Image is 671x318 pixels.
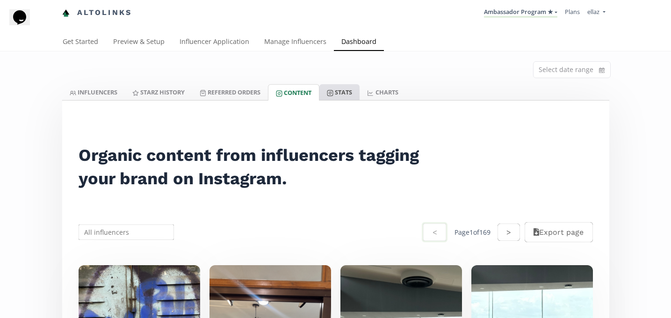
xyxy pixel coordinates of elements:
a: Content [268,84,319,101]
a: Stats [319,84,360,100]
iframe: chat widget [9,9,39,37]
button: > [498,224,520,241]
a: Get Started [55,33,106,52]
img: favicon-32x32.png [62,9,70,17]
a: Referred Orders [192,84,268,100]
a: INFLUENCERS [62,84,125,100]
a: Ambassador Program ★ [484,7,557,18]
button: < [422,222,447,242]
a: CHARTS [360,84,405,100]
a: Preview & Setup [106,33,172,52]
a: Manage Influencers [257,33,334,52]
span: ellaz [587,7,599,16]
a: Plans [565,7,580,16]
button: Export page [525,222,592,242]
a: Starz HISTORY [125,84,192,100]
div: Page 1 of 169 [455,228,491,237]
a: Influencer Application [172,33,257,52]
svg: calendar [599,65,605,75]
a: Altolinks [62,5,132,21]
input: All influencers [77,223,176,241]
a: ellaz [587,7,605,18]
h2: Organic content from influencers tagging your brand on Instagram. [79,144,431,190]
a: Dashboard [334,33,384,52]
